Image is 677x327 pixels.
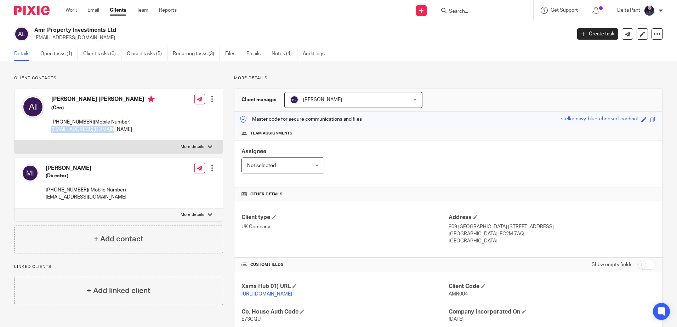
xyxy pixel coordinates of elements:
span: AMR004 [449,292,468,297]
h4: CUSTOM FIELDS [241,262,448,268]
p: More details [181,144,204,150]
a: Email [87,7,99,14]
span: [PERSON_NAME] [303,97,342,102]
a: Reports [159,7,177,14]
p: Client contacts [14,75,223,81]
h5: (Ceo) [51,104,155,111]
h2: Amr Property Investments Ltd [34,27,460,34]
p: 809 [GEOGRAPHIC_DATA] [STREET_ADDRESS] [449,223,655,230]
h4: [PERSON_NAME] [46,165,126,172]
h4: + Add linked client [87,285,150,296]
p: [EMAIL_ADDRESS][DOMAIN_NAME] [34,34,567,41]
span: Assignee [241,149,266,154]
h4: Company Incorporated On [449,308,655,316]
p: [EMAIL_ADDRESS][DOMAIN_NAME] [46,194,126,201]
p: UK Company [241,223,448,230]
span: Other details [250,191,283,197]
h4: Client type [241,214,448,221]
span: Not selected [247,163,276,168]
span: Team assignments [250,131,292,136]
h4: Address [449,214,655,221]
h4: Co. House Auth Code [241,308,448,316]
img: dipesh-min.jpg [644,5,655,16]
a: Client tasks (0) [83,47,121,61]
div: stellar-navy-blue-checked-cardinal [561,115,638,124]
img: svg%3E [22,96,44,118]
h4: Xama Hub 01) URL [241,283,448,290]
p: More details [234,75,663,81]
p: Linked clients [14,264,223,270]
a: Emails [246,47,266,61]
h3: Client manager [241,96,277,103]
p: Delta Pant [617,7,640,14]
span: E73GQU [241,317,261,322]
p: [PHONE_NUMBER]( Mobile Number) [46,187,126,194]
a: [URL][DOMAIN_NAME] [241,292,292,297]
a: Files [225,47,241,61]
a: Closed tasks (5) [127,47,167,61]
p: [PHONE_NUMBER](Mobile Number) [51,119,155,126]
p: [EMAIL_ADDRESS][DOMAIN_NAME] [51,126,155,133]
img: svg%3E [14,27,29,41]
p: [GEOGRAPHIC_DATA] [449,237,655,245]
p: Master code for secure communications and files [240,116,362,123]
a: Recurring tasks (3) [173,47,220,61]
a: Details [14,47,35,61]
img: Pixie [14,6,50,15]
a: Create task [577,28,618,40]
input: Search [448,8,512,15]
h4: [PERSON_NAME] [PERSON_NAME] [51,96,155,104]
label: Show empty fields [592,261,632,268]
a: Notes (4) [272,47,297,61]
span: Get Support [551,8,578,13]
a: Audit logs [303,47,330,61]
h5: (Director) [46,172,126,179]
i: Primary [148,96,155,103]
a: Work [66,7,77,14]
a: Clients [110,7,126,14]
img: svg%3E [22,165,39,182]
a: Team [137,7,148,14]
h4: Client Code [449,283,655,290]
img: svg%3E [290,96,298,104]
span: [DATE] [449,317,463,322]
p: [GEOGRAPHIC_DATA], EC2M 7AQ [449,230,655,237]
p: More details [181,212,204,218]
h4: + Add contact [94,234,143,245]
a: Open tasks (1) [40,47,78,61]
